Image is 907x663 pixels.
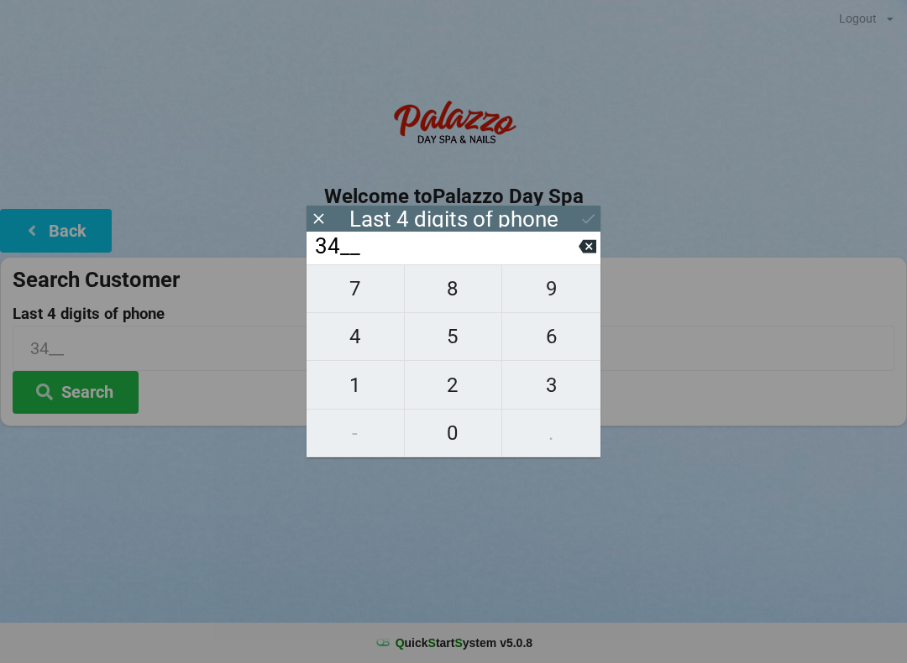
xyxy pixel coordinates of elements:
[502,264,600,313] button: 9
[405,271,502,306] span: 8
[405,368,502,403] span: 2
[349,211,558,227] div: Last 4 digits of phone
[502,271,600,306] span: 9
[502,361,600,409] button: 3
[405,361,503,409] button: 2
[307,361,405,409] button: 1
[405,319,502,354] span: 5
[405,264,503,313] button: 8
[405,313,503,361] button: 5
[307,313,405,361] button: 4
[502,313,600,361] button: 6
[405,410,503,457] button: 0
[405,415,502,451] span: 0
[307,264,405,313] button: 7
[502,368,600,403] span: 3
[307,368,404,403] span: 1
[307,271,404,306] span: 7
[502,319,600,354] span: 6
[307,319,404,354] span: 4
